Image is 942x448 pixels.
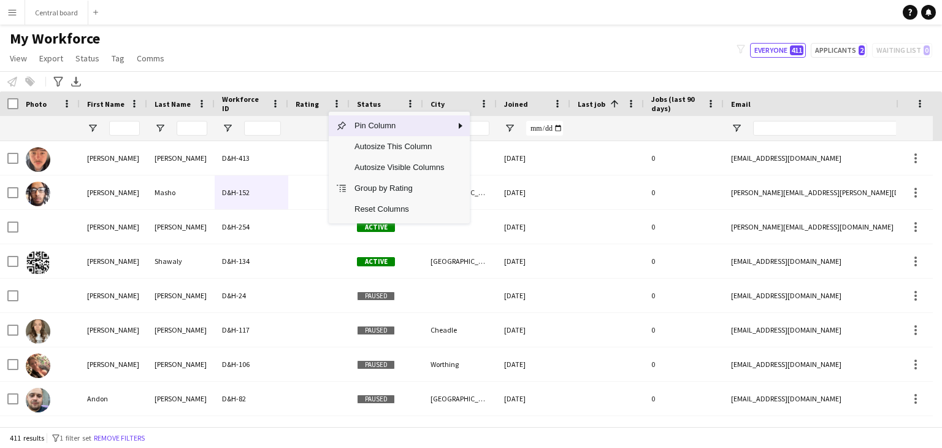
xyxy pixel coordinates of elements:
[497,210,570,244] div: [DATE]
[526,121,563,136] input: Joined Filter Input
[347,178,451,199] span: Group by Rating
[644,382,724,415] div: 0
[109,121,140,136] input: First Name Filter Input
[651,95,702,113] span: Jobs (last 90 days)
[34,50,68,66] a: Export
[215,244,288,278] div: D&H-134
[215,176,288,209] div: D&H-152
[80,382,147,415] div: Andon
[39,53,63,64] span: Export
[26,319,50,344] img: Alex Raper
[177,121,207,136] input: Last Name Filter Input
[147,382,215,415] div: [PERSON_NAME]
[71,50,104,66] a: Status
[215,347,288,381] div: D&H-106
[107,50,129,66] a: Tag
[80,176,147,209] div: [PERSON_NAME]
[155,99,191,109] span: Last Name
[137,53,164,64] span: Comms
[147,141,215,175] div: [PERSON_NAME]
[112,53,124,64] span: Tag
[497,176,570,209] div: [DATE]
[750,43,806,58] button: Everyone411
[329,112,470,223] div: Column Menu
[215,210,288,244] div: D&H-254
[644,141,724,175] div: 0
[132,50,169,66] a: Comms
[357,326,395,335] span: Paused
[357,257,395,266] span: Active
[731,99,751,109] span: Email
[80,141,147,175] div: [PERSON_NAME]
[10,29,100,48] span: My Workforce
[147,210,215,244] div: [PERSON_NAME]
[731,123,742,134] button: Open Filter Menu
[26,182,50,206] img: Abel Masho
[51,74,66,89] app-action-btn: Advanced filters
[26,99,47,109] span: Photo
[59,433,91,442] span: 1 filter set
[431,99,445,109] span: City
[644,347,724,381] div: 0
[423,382,497,415] div: [GEOGRAPHIC_DATA]
[25,1,88,25] button: Central board
[497,347,570,381] div: [DATE]
[215,313,288,347] div: D&H-117
[75,53,99,64] span: Status
[147,176,215,209] div: Masho
[155,123,166,134] button: Open Filter Menu
[357,395,395,404] span: Paused
[215,141,288,175] div: D&H-413
[644,210,724,244] div: 0
[453,121,489,136] input: City Filter Input
[215,382,288,415] div: D&H-82
[26,388,50,412] img: Andon Shenkov
[644,313,724,347] div: 0
[578,99,605,109] span: Last job
[497,313,570,347] div: [DATE]
[423,244,497,278] div: [GEOGRAPHIC_DATA]
[147,313,215,347] div: [PERSON_NAME]
[244,121,281,136] input: Workforce ID Filter Input
[347,157,451,178] span: Autosize Visible Columns
[347,115,451,136] span: Pin Column
[347,199,451,220] span: Reset Columns
[80,313,147,347] div: [PERSON_NAME]
[5,50,32,66] a: View
[811,43,867,58] button: Applicants2
[423,347,497,381] div: Worthing
[357,292,395,301] span: Paused
[497,141,570,175] div: [DATE]
[504,123,515,134] button: Open Filter Menu
[790,45,803,55] span: 411
[69,74,83,89] app-action-btn: Export XLSX
[80,279,147,312] div: [PERSON_NAME]
[644,279,724,312] div: 0
[222,123,233,134] button: Open Filter Menu
[357,360,395,369] span: Paused
[497,382,570,415] div: [DATE]
[423,313,497,347] div: Cheadle
[147,244,215,278] div: Shawaly
[497,279,570,312] div: [DATE]
[26,353,50,378] img: Amy Roe
[357,223,395,232] span: Active
[357,99,381,109] span: Status
[147,347,215,381] div: [PERSON_NAME]
[26,147,50,172] img: Aaron Edgerton
[87,99,124,109] span: First Name
[91,431,147,445] button: Remove filters
[87,123,98,134] button: Open Filter Menu
[80,244,147,278] div: [PERSON_NAME]
[222,95,266,113] span: Workforce ID
[644,176,724,209] div: 0
[644,244,724,278] div: 0
[147,279,215,312] div: [PERSON_NAME]
[347,136,451,157] span: Autosize This Column
[296,99,319,109] span: Rating
[26,250,50,275] img: Adam Shawaly
[504,99,528,109] span: Joined
[80,347,147,381] div: [PERSON_NAME]
[859,45,865,55] span: 2
[80,210,147,244] div: [PERSON_NAME]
